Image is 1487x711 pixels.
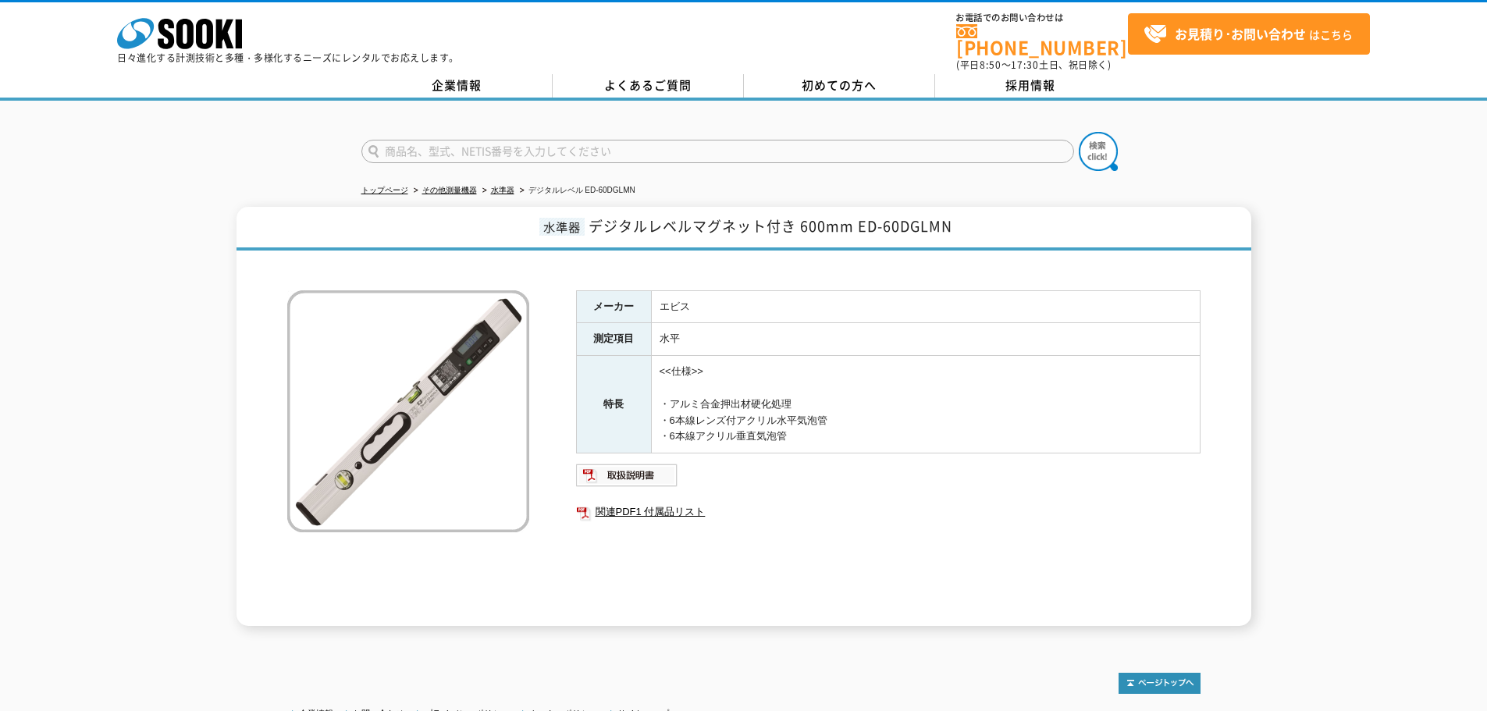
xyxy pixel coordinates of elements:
[539,218,585,236] span: 水準器
[422,186,477,194] a: その他測量機器
[576,290,651,323] th: メーカー
[576,323,651,356] th: 測定項目
[1175,24,1306,43] strong: お見積り･お問い合わせ
[117,53,459,62] p: 日々進化する計測技術と多種・多様化するニーズにレンタルでお応えします。
[491,186,514,194] a: 水準器
[361,74,553,98] a: 企業情報
[517,183,635,199] li: デジタルレベル ED-60DGLMN
[361,186,408,194] a: トップページ
[576,473,678,485] a: 取扱説明書
[1144,23,1353,46] span: はこちら
[935,74,1126,98] a: 採用情報
[956,24,1128,56] a: [PHONE_NUMBER]
[1011,58,1039,72] span: 17:30
[651,290,1200,323] td: エビス
[1079,132,1118,171] img: btn_search.png
[744,74,935,98] a: 初めての方へ
[651,323,1200,356] td: 水平
[589,215,952,236] span: デジタルレベルマグネット付き 600mm ED-60DGLMN
[576,502,1201,522] a: 関連PDF1 付属品リスト
[1119,673,1201,694] img: トップページへ
[956,58,1111,72] span: (平日 ～ 土日、祝日除く)
[651,356,1200,453] td: <<仕様>> ・アルミ合金押出材硬化処理 ・6本線レンズ付アクリル水平気泡管 ・6本線アクリル垂直気泡管
[553,74,744,98] a: よくあるご質問
[802,76,877,94] span: 初めての方へ
[956,13,1128,23] span: お電話でのお問い合わせは
[287,290,529,532] img: デジタルレベル ED-60DGLMN
[576,356,651,453] th: 特長
[576,463,678,488] img: 取扱説明書
[1128,13,1370,55] a: お見積り･お問い合わせはこちら
[361,140,1074,163] input: 商品名、型式、NETIS番号を入力してください
[980,58,1001,72] span: 8:50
